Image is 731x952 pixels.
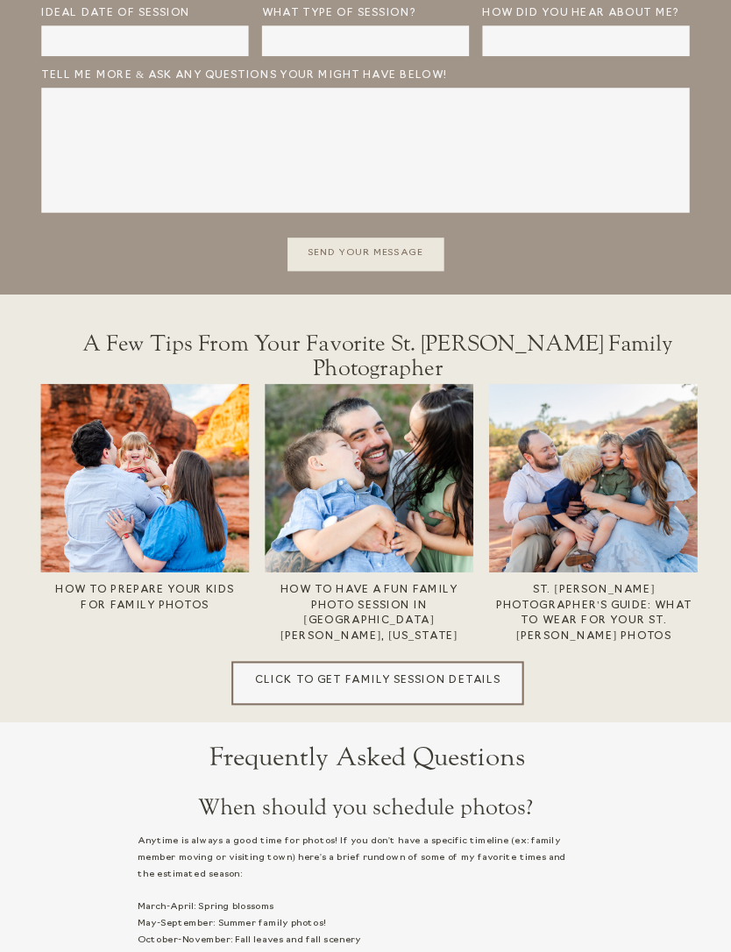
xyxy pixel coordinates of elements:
[41,5,248,24] p: Ideal Date of Session
[247,672,507,686] a: Click to get Family session details
[262,5,469,24] p: What Type of Session?
[482,5,689,24] p: how did you hear about me?
[41,67,469,86] p: Tell Me More & ask any questions your might have below!
[68,331,687,356] h2: A Few Tips From Your Favorite St. [PERSON_NAME] Family Photographer
[41,582,248,623] a: How to prepare your kids for family photos
[490,582,697,623] a: St. [PERSON_NAME] Photographer's Guide: What to WEar for your St. [PERSON_NAME] Photos
[266,582,472,623] a: How to have a fun family photo session in [GEOGRAPHIC_DATA][PERSON_NAME], [US_STATE]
